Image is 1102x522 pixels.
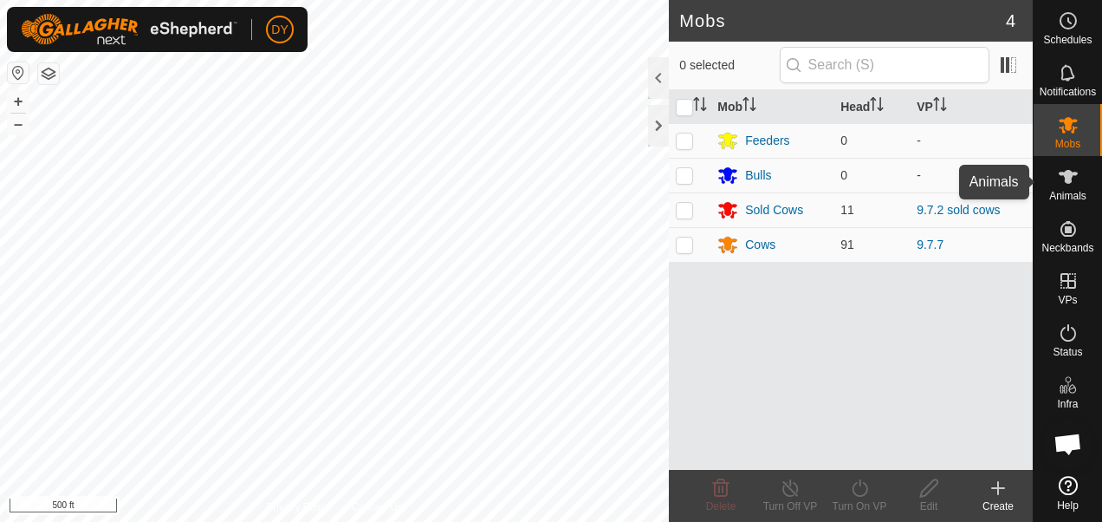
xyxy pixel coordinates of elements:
[1053,347,1082,357] span: Status
[755,499,825,514] div: Turn Off VP
[833,90,910,124] th: Head
[840,168,847,182] span: 0
[745,201,803,219] div: Sold Cows
[710,90,833,124] th: Mob
[271,21,288,39] span: DY
[1057,500,1079,511] span: Help
[8,62,29,83] button: Reset Map
[825,499,894,514] div: Turn On VP
[1049,191,1086,201] span: Animals
[8,91,29,112] button: +
[706,500,736,512] span: Delete
[917,238,943,251] a: 9.7.7
[21,14,237,45] img: Gallagher Logo
[1042,418,1094,470] div: Open chat
[910,90,1033,124] th: VP
[679,10,1006,31] h2: Mobs
[840,134,847,147] span: 0
[693,100,707,114] p-sorticon: Activate to sort
[1047,451,1089,461] span: Heatmap
[917,203,1001,217] a: 9.7.2 sold cows
[1057,399,1078,409] span: Infra
[1043,35,1092,45] span: Schedules
[933,100,947,114] p-sorticon: Activate to sort
[1006,8,1015,34] span: 4
[910,158,1033,192] td: -
[742,100,756,114] p-sorticon: Activate to sort
[38,63,59,84] button: Map Layers
[1034,469,1102,518] a: Help
[679,56,779,75] span: 0 selected
[870,100,884,114] p-sorticon: Activate to sort
[1055,139,1080,149] span: Mobs
[745,166,771,185] div: Bulls
[910,123,1033,158] td: -
[840,238,854,251] span: 91
[894,499,963,514] div: Edit
[963,499,1033,514] div: Create
[1041,243,1093,253] span: Neckbands
[745,132,789,150] div: Feeders
[745,236,775,254] div: Cows
[840,203,854,217] span: 11
[352,499,403,515] a: Contact Us
[1040,87,1096,97] span: Notifications
[266,499,331,515] a: Privacy Policy
[8,114,29,134] button: –
[1058,295,1077,305] span: VPs
[780,47,989,83] input: Search (S)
